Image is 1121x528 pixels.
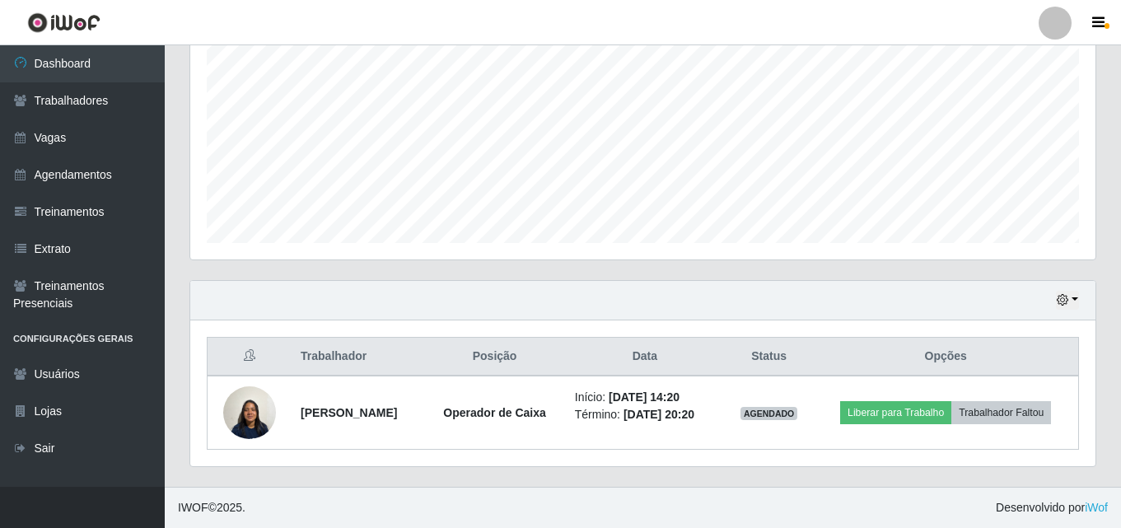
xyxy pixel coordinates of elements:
img: CoreUI Logo [27,12,100,33]
button: Trabalhador Faltou [951,401,1051,424]
button: Liberar para Trabalho [840,401,951,424]
img: 1752717183339.jpeg [223,377,276,447]
time: [DATE] 20:20 [624,408,694,421]
th: Data [565,338,725,376]
th: Status [725,338,813,376]
li: Início: [575,389,715,406]
time: [DATE] 14:20 [609,390,680,404]
span: Desenvolvido por [996,499,1108,516]
a: iWof [1085,501,1108,514]
span: AGENDADO [740,407,798,420]
th: Posição [424,338,564,376]
th: Opções [813,338,1078,376]
span: © 2025 . [178,499,245,516]
strong: [PERSON_NAME] [301,406,397,419]
strong: Operador de Caixa [443,406,546,419]
span: IWOF [178,501,208,514]
th: Trabalhador [291,338,424,376]
li: Término: [575,406,715,423]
